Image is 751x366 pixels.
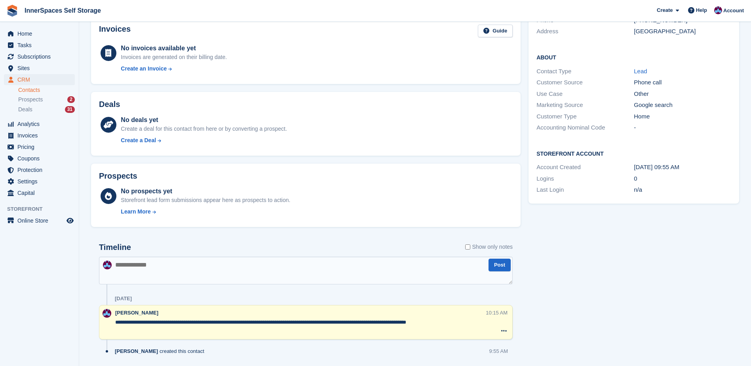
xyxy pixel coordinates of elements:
[18,96,43,103] span: Prospects
[17,118,65,130] span: Analytics
[536,27,634,36] div: Address
[18,86,75,94] a: Contacts
[634,185,731,194] div: n/a
[17,176,65,187] span: Settings
[121,187,290,196] div: No prospects yet
[7,205,79,213] span: Storefront
[121,65,227,73] a: Create an Invoice
[634,123,731,132] div: -
[4,176,75,187] a: menu
[4,153,75,164] a: menu
[18,105,75,114] a: Deals 31
[634,90,731,99] div: Other
[657,6,673,14] span: Create
[99,100,120,109] h2: Deals
[115,347,208,355] div: created this contact
[4,51,75,62] a: menu
[103,261,112,269] img: Paul Allo
[489,259,511,272] button: Post
[115,347,158,355] span: [PERSON_NAME]
[121,125,287,133] div: Create a deal for this contact from here or by converting a prospect.
[489,347,508,355] div: 9:55 AM
[536,67,634,76] div: Contact Type
[4,164,75,175] a: menu
[723,7,744,15] span: Account
[17,130,65,141] span: Invoices
[634,163,731,172] div: [DATE] 09:55 AM
[634,174,731,183] div: 0
[536,112,634,121] div: Customer Type
[17,28,65,39] span: Home
[17,74,65,85] span: CRM
[536,185,634,194] div: Last Login
[121,136,287,145] a: Create a Deal
[536,101,634,110] div: Marketing Source
[6,5,18,17] img: stora-icon-8386f47178a22dfd0bd8f6a31ec36ba5ce8667c1dd55bd0f319d3a0aa187defe.svg
[115,295,132,302] div: [DATE]
[696,6,707,14] span: Help
[536,163,634,172] div: Account Created
[4,187,75,198] a: menu
[4,118,75,130] a: menu
[536,90,634,99] div: Use Case
[486,309,508,316] div: 10:15 AM
[536,174,634,183] div: Logins
[4,40,75,51] a: menu
[21,4,104,17] a: InnerSpaces Self Storage
[67,96,75,103] div: 2
[634,27,731,36] div: [GEOGRAPHIC_DATA]
[121,65,167,73] div: Create an Invoice
[4,28,75,39] a: menu
[99,25,131,38] h2: Invoices
[121,136,156,145] div: Create a Deal
[714,6,722,14] img: Paul Allo
[115,310,158,316] span: [PERSON_NAME]
[536,149,731,157] h2: Storefront Account
[17,40,65,51] span: Tasks
[478,25,513,38] a: Guide
[536,123,634,132] div: Accounting Nominal Code
[65,106,75,113] div: 31
[121,208,290,216] a: Learn More
[121,208,150,216] div: Learn More
[121,53,227,61] div: Invoices are generated on their billing date.
[17,215,65,226] span: Online Store
[121,115,287,125] div: No deals yet
[465,243,470,251] input: Show only notes
[17,187,65,198] span: Capital
[4,63,75,74] a: menu
[634,101,731,110] div: Google search
[17,141,65,152] span: Pricing
[17,63,65,74] span: Sites
[536,78,634,87] div: Customer Source
[4,141,75,152] a: menu
[121,196,290,204] div: Storefront lead form submissions appear here as prospects to action.
[4,215,75,226] a: menu
[65,216,75,225] a: Preview store
[17,51,65,62] span: Subscriptions
[18,95,75,104] a: Prospects 2
[103,309,111,318] img: Paul Allo
[634,112,731,121] div: Home
[465,243,513,251] label: Show only notes
[99,172,137,181] h2: Prospects
[121,44,227,53] div: No invoices available yet
[99,243,131,252] h2: Timeline
[4,130,75,141] a: menu
[634,78,731,87] div: Phone call
[18,106,32,113] span: Deals
[17,164,65,175] span: Protection
[634,68,647,74] a: Lead
[4,74,75,85] a: menu
[536,53,731,61] h2: About
[17,153,65,164] span: Coupons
